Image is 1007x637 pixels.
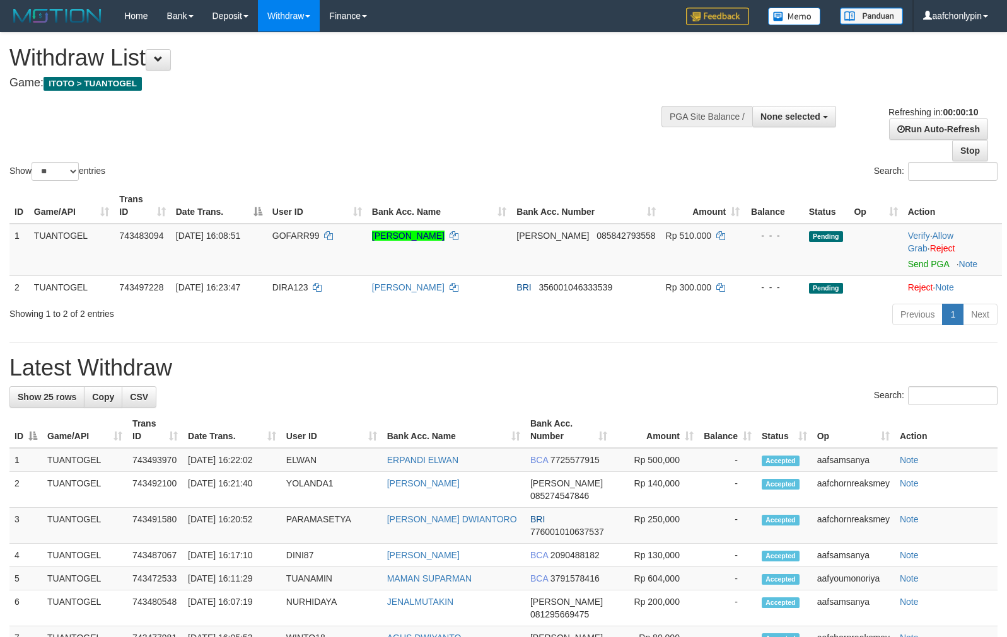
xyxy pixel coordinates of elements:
[176,231,240,241] span: [DATE] 16:08:51
[530,597,603,607] span: [PERSON_NAME]
[530,478,603,488] span: [PERSON_NAME]
[127,544,183,567] td: 743487067
[550,550,600,560] span: Copy 2090488182 to clipboard
[127,567,183,590] td: 743472533
[930,243,955,253] a: Reject
[183,508,281,544] td: [DATE] 16:20:52
[42,412,127,448] th: Game/API: activate to sort column ascending
[699,448,757,472] td: -
[18,392,76,402] span: Show 25 rows
[9,77,659,89] h4: Game:
[903,275,1002,299] td: ·
[9,567,42,590] td: 5
[372,282,445,292] a: [PERSON_NAME]
[387,573,472,583] a: MAMAN SUPARMAN
[387,478,460,488] a: [PERSON_NAME]
[127,590,183,626] td: 743480548
[699,472,757,508] td: -
[530,573,548,583] span: BCA
[943,107,978,117] strong: 00:00:10
[9,188,29,224] th: ID
[281,472,382,508] td: YOLANDA1
[42,567,127,590] td: TUANTOGEL
[699,412,757,448] th: Balance: activate to sort column ascending
[900,573,919,583] a: Note
[29,224,115,276] td: TUANTOGEL
[745,188,804,224] th: Balance
[661,188,745,224] th: Amount: activate to sort column ascending
[29,188,115,224] th: Game/API: activate to sort column ascending
[171,188,267,224] th: Date Trans.: activate to sort column descending
[768,8,821,25] img: Button%20Memo.svg
[874,162,998,181] label: Search:
[895,412,998,448] th: Action
[849,188,902,224] th: Op: activate to sort column ascending
[612,590,699,626] td: Rp 200,000
[762,456,800,466] span: Accepted
[372,231,445,241] a: [PERSON_NAME]
[952,140,988,161] a: Stop
[530,609,589,619] span: Copy 081295669475 to clipboard
[272,231,320,241] span: GOFARR99
[612,508,699,544] td: Rp 250,000
[804,188,849,224] th: Status
[9,45,659,71] h1: Withdraw List
[382,412,525,448] th: Bank Acc. Name: activate to sort column ascending
[900,455,919,465] a: Note
[281,508,382,544] td: PARAMASETYA
[32,162,79,181] select: Showentries
[666,282,711,292] span: Rp 300.000
[387,455,458,465] a: ERPANDI ELWAN
[812,508,895,544] td: aafchornreaksmey
[281,590,382,626] td: NURHIDAYA
[114,188,170,224] th: Trans ID: activate to sort column ascending
[963,304,998,325] a: Next
[908,162,998,181] input: Search:
[9,590,42,626] td: 6
[183,412,281,448] th: Date Trans.: activate to sort column ascending
[183,544,281,567] td: [DATE] 16:17:10
[530,514,545,524] span: BRI
[762,515,800,525] span: Accepted
[874,386,998,405] label: Search:
[183,590,281,626] td: [DATE] 16:07:19
[9,508,42,544] td: 3
[809,283,843,294] span: Pending
[42,590,127,626] td: TUANTOGEL
[959,259,978,269] a: Note
[889,118,988,140] a: Run Auto-Refresh
[903,188,1002,224] th: Action
[666,231,711,241] span: Rp 510.000
[760,112,820,122] span: None selected
[530,455,548,465] span: BCA
[516,282,531,292] span: BRI
[699,567,757,590] td: -
[752,106,836,127] button: None selected
[127,508,183,544] td: 743491580
[750,281,799,294] div: - - -
[612,472,699,508] td: Rp 140,000
[812,472,895,508] td: aafchornreaksmey
[812,590,895,626] td: aafsamsanya
[612,412,699,448] th: Amount: activate to sort column ascending
[387,550,460,560] a: [PERSON_NAME]
[550,573,600,583] span: Copy 3791578416 to clipboard
[183,448,281,472] td: [DATE] 16:22:02
[525,412,612,448] th: Bank Acc. Number: activate to sort column ascending
[699,508,757,544] td: -
[908,231,930,241] a: Verify
[612,544,699,567] td: Rp 130,000
[272,282,308,292] span: DIRA123
[9,302,410,320] div: Showing 1 to 2 of 2 entries
[122,386,156,408] a: CSV
[530,527,604,537] span: Copy 776001010637537 to clipboard
[908,231,953,253] a: Allow Grab
[908,386,998,405] input: Search:
[176,282,240,292] span: [DATE] 16:23:47
[597,231,655,241] span: Copy 085842793558 to clipboard
[812,448,895,472] td: aafsamsanya
[9,386,84,408] a: Show 25 rows
[84,386,122,408] a: Copy
[762,574,800,585] span: Accepted
[183,472,281,508] td: [DATE] 16:21:40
